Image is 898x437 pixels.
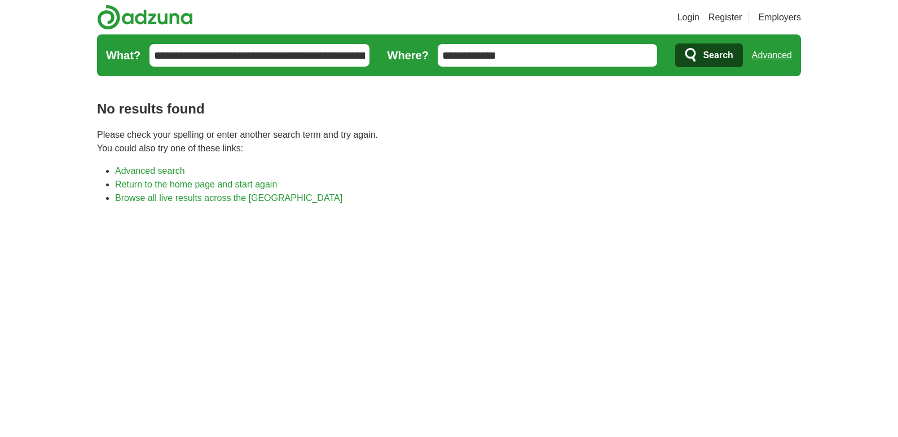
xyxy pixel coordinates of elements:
[677,11,699,24] a: Login
[703,44,733,67] span: Search
[97,128,801,155] p: Please check your spelling or enter another search term and try again. You could also try one of ...
[106,47,140,64] label: What?
[115,180,277,189] a: Return to the home page and start again
[758,11,801,24] a: Employers
[752,44,792,67] a: Advanced
[97,5,193,30] img: Adzuna logo
[115,166,185,176] a: Advanced search
[388,47,429,64] label: Where?
[708,11,742,24] a: Register
[675,43,742,67] button: Search
[97,99,801,119] h1: No results found
[115,193,342,203] a: Browse all live results across the [GEOGRAPHIC_DATA]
